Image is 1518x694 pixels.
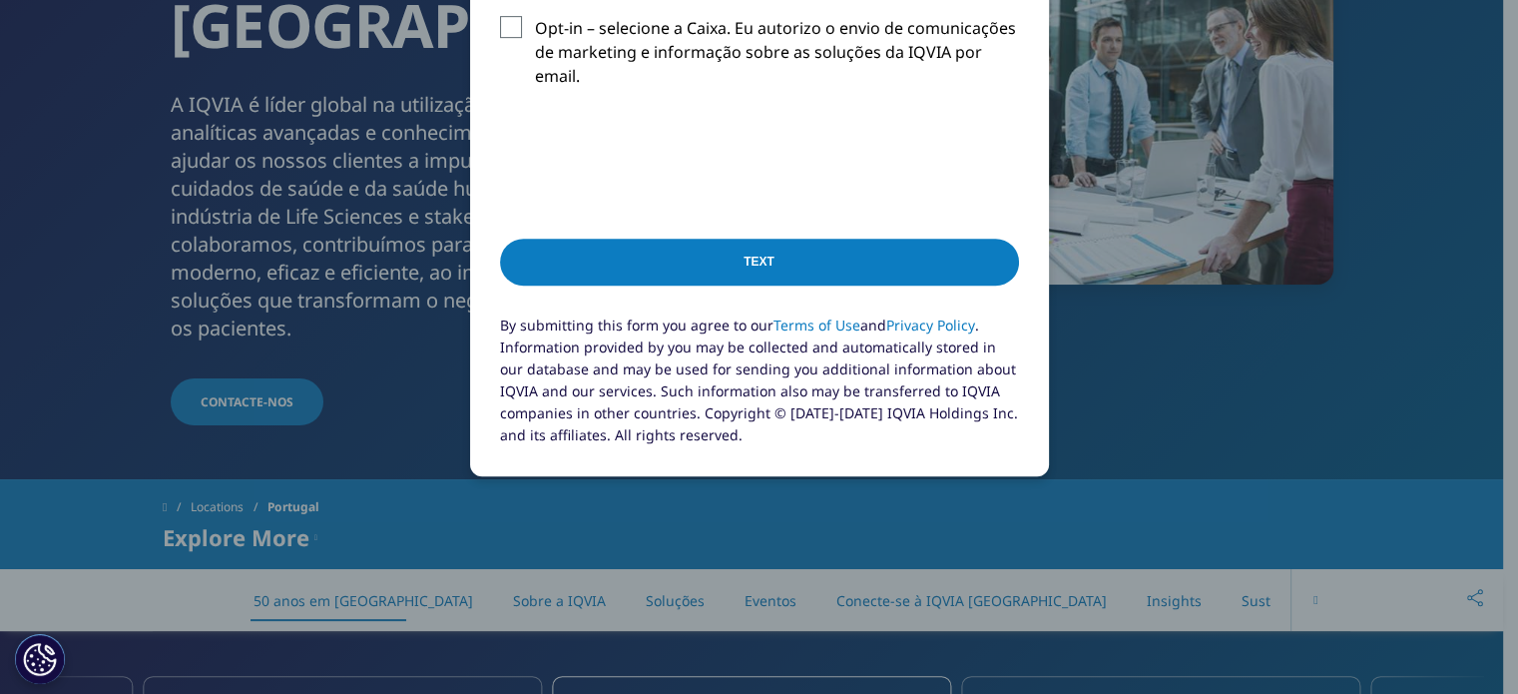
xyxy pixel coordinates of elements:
a: Privacy Policy [886,316,975,335]
label: Opt-in – selecione a Caixa. Eu autorizo o envio de comunicações de marketing e informação sobre a... [500,16,1019,99]
div: By submitting this form you agree to our and . Information provided by you may be collected and a... [500,315,1019,446]
a: Terms of Use [773,316,860,335]
iframe: reCAPTCHA [500,120,803,198]
button: Definições de cookies [15,634,65,684]
input: Text [500,239,1019,286]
